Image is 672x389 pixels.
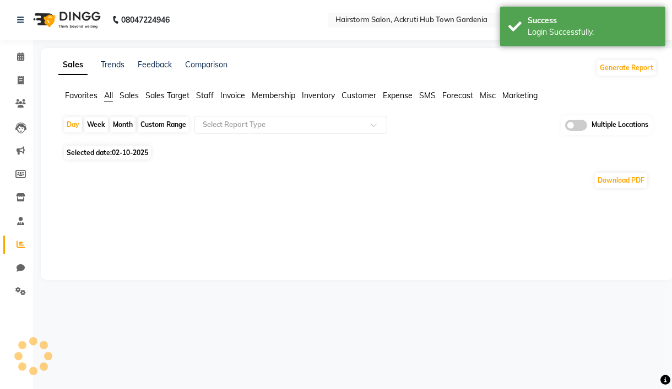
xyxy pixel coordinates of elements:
[528,15,657,26] div: Success
[28,4,104,35] img: logo
[84,117,108,132] div: Week
[196,90,214,100] span: Staff
[65,90,97,100] span: Favorites
[138,117,189,132] div: Custom Range
[145,90,189,100] span: Sales Target
[302,90,335,100] span: Inventory
[121,4,170,35] b: 08047224946
[64,117,82,132] div: Day
[104,90,113,100] span: All
[101,60,124,70] a: Trends
[597,60,656,76] button: Generate Report
[220,90,245,100] span: Invoice
[480,90,496,100] span: Misc
[342,90,376,100] span: Customer
[58,55,88,75] a: Sales
[112,148,148,157] span: 02-10-2025
[383,90,413,100] span: Expense
[252,90,295,100] span: Membership
[592,120,648,131] span: Multiple Locations
[120,90,139,100] span: Sales
[528,26,657,38] div: Login Successfully.
[595,173,647,188] button: Download PDF
[138,60,172,70] a: Feedback
[110,117,136,132] div: Month
[64,146,151,159] span: Selected date:
[442,90,473,100] span: Forecast
[185,60,227,70] a: Comparison
[502,90,538,100] span: Marketing
[419,90,436,100] span: SMS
